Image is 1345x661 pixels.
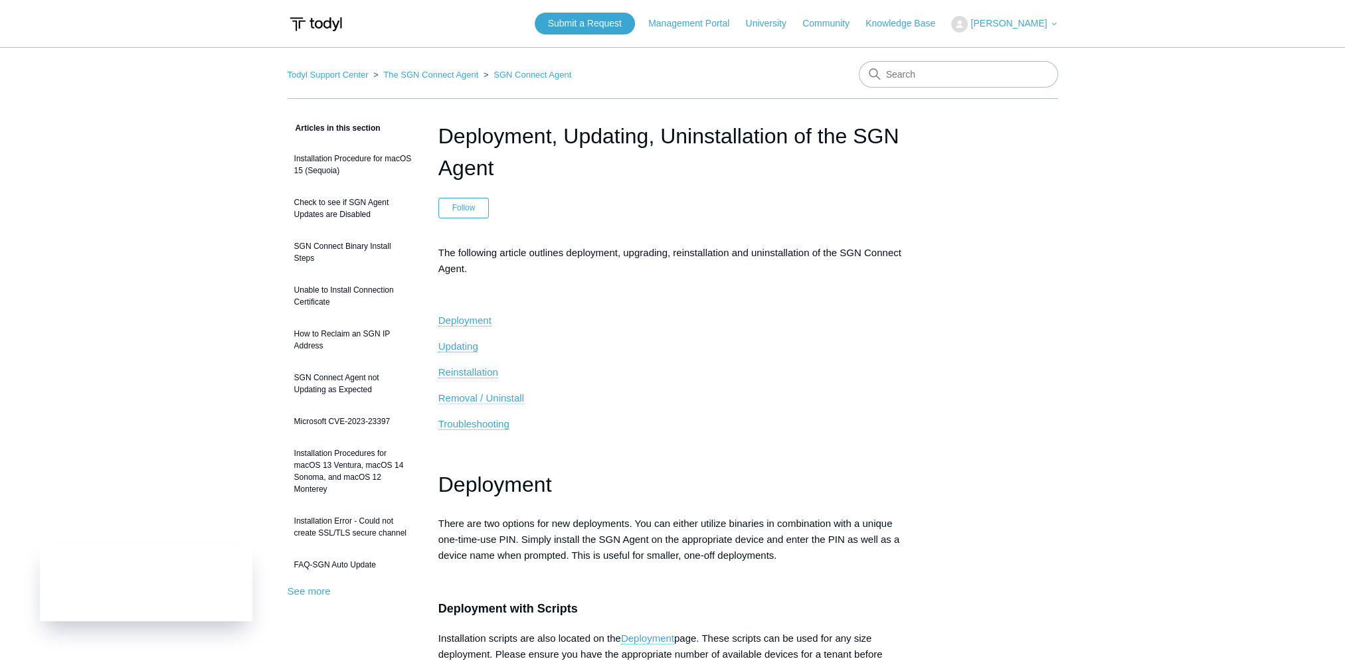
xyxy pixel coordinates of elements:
[438,340,478,352] span: Updating
[438,602,578,615] span: Deployment with Scripts
[438,198,490,218] button: Follow Article
[481,70,571,80] li: SGN Connect Agent
[40,545,252,621] iframe: Todyl Status
[288,12,344,37] img: Todyl Support Center Help Center home page
[383,70,478,80] a: The SGN Connect Agent
[859,61,1058,88] input: Search
[438,247,901,274] span: The following article outlines deployment, upgrading, reinstallation and uninstallation of the SG...
[970,18,1047,29] span: [PERSON_NAME]
[621,632,674,644] a: Deployment
[648,17,743,31] a: Management Portal
[288,146,418,183] a: Installation Procedure for macOS 15 (Sequoia)
[288,508,418,546] a: Installation Error - Could not create SSL/TLS secure channel
[438,315,492,327] a: Deployment
[438,340,478,352] a: Updating
[438,315,492,326] span: Deployment
[951,16,1057,33] button: [PERSON_NAME]
[865,17,948,31] a: Knowledge Base
[288,365,418,402] a: SGN Connect Agent not Updating as Expected
[288,277,418,315] a: Unable to Install Connection Certificate
[288,409,418,434] a: Microsoft CVE-2023-23397
[745,17,799,31] a: University
[288,123,381,133] span: Articles in this section
[288,441,418,502] a: Installation Procedures for macOS 13 Ventura, macOS 14 Sonoma, and macOS 12 Monterey
[288,585,331,597] a: See more
[288,190,418,227] a: Check to see if SGN Agent Updates are Disabled
[493,70,571,80] a: SGN Connect Agent
[438,632,621,644] span: Installation scripts are also located on the
[438,418,509,430] a: Troubleshooting
[288,321,418,358] a: How to Reclaim an SGN IP Address
[288,70,369,80] a: Todyl Support Center
[288,70,371,80] li: Todyl Support Center
[438,120,907,184] h1: Deployment, Updating, Uninstallation of the SGN Agent
[802,17,863,31] a: Community
[535,13,635,35] a: Submit a Request
[438,518,900,561] span: There are two options for new deployments. You can either utilize binaries in combination with a ...
[438,366,498,378] a: Reinstallation
[288,552,418,577] a: FAQ-SGN Auto Update
[438,392,524,404] a: Removal / Uninstall
[438,473,552,496] span: Deployment
[288,234,418,271] a: SGN Connect Binary Install Steps
[371,70,481,80] li: The SGN Connect Agent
